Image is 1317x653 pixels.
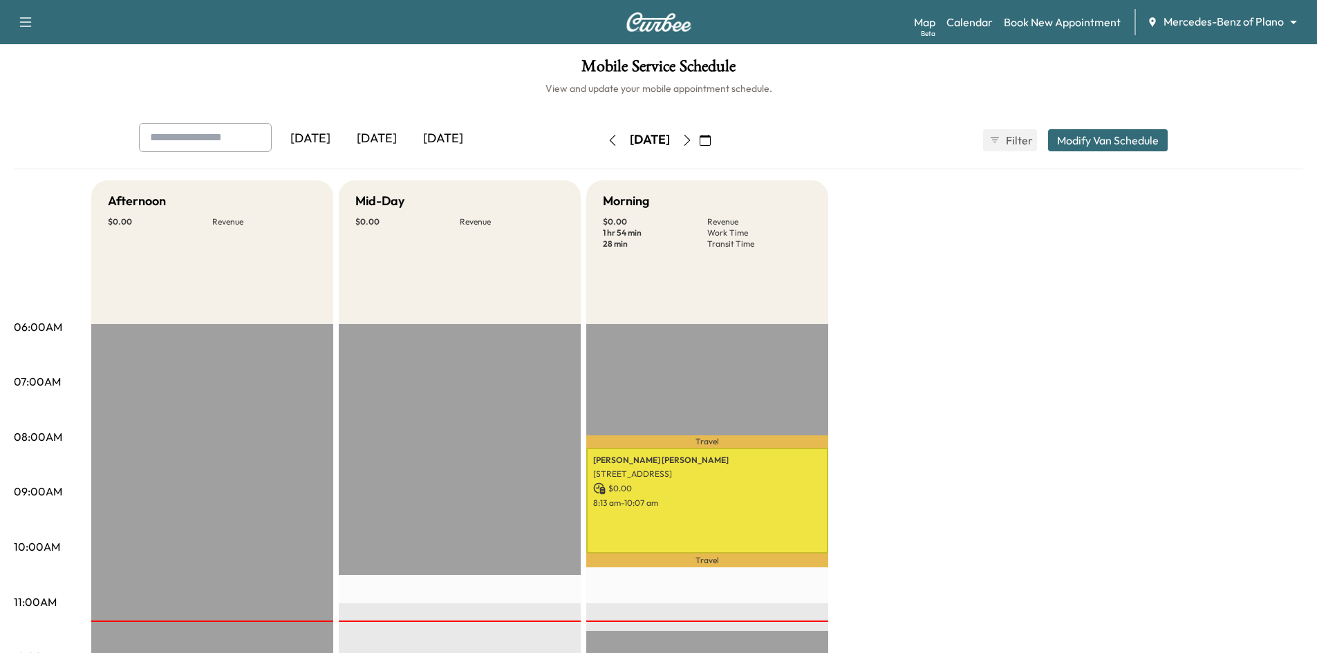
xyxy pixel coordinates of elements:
p: 8:13 am - 10:07 am [593,498,821,509]
button: Filter [983,129,1037,151]
p: Revenue [707,216,812,227]
p: [PERSON_NAME] [PERSON_NAME] [593,455,821,466]
p: Work Time [707,227,812,238]
p: 08:00AM [14,428,62,445]
a: MapBeta [914,14,935,30]
p: Transit Time [707,238,812,249]
a: Calendar [946,14,993,30]
p: 1 hr 54 min [603,227,707,238]
div: [DATE] [277,123,344,155]
p: Revenue [212,216,317,227]
h5: Afternoon [108,191,166,211]
div: Beta [921,28,935,39]
p: 11:00AM [14,594,57,610]
p: $ 0.00 [355,216,460,227]
p: Revenue [460,216,564,227]
div: [DATE] [410,123,476,155]
p: $ 0.00 [593,482,821,495]
h6: View and update your mobile appointment schedule. [14,82,1303,95]
p: Travel [586,553,828,567]
h5: Mid-Day [355,191,404,211]
button: Modify Van Schedule [1048,129,1168,151]
p: $ 0.00 [603,216,707,227]
img: Curbee Logo [626,12,692,32]
p: 10:00AM [14,538,60,555]
div: [DATE] [344,123,410,155]
span: Mercedes-Benz of Plano [1164,14,1284,30]
p: $ 0.00 [108,216,212,227]
p: 07:00AM [14,373,61,390]
h1: Mobile Service Schedule [14,58,1303,82]
p: Travel [586,435,828,447]
div: [DATE] [630,131,670,149]
a: Book New Appointment [1004,14,1121,30]
p: [STREET_ADDRESS] [593,469,821,480]
span: Filter [1006,132,1031,149]
h5: Morning [603,191,649,211]
p: 06:00AM [14,319,62,335]
p: 28 min [603,238,707,249]
p: 09:00AM [14,483,62,500]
